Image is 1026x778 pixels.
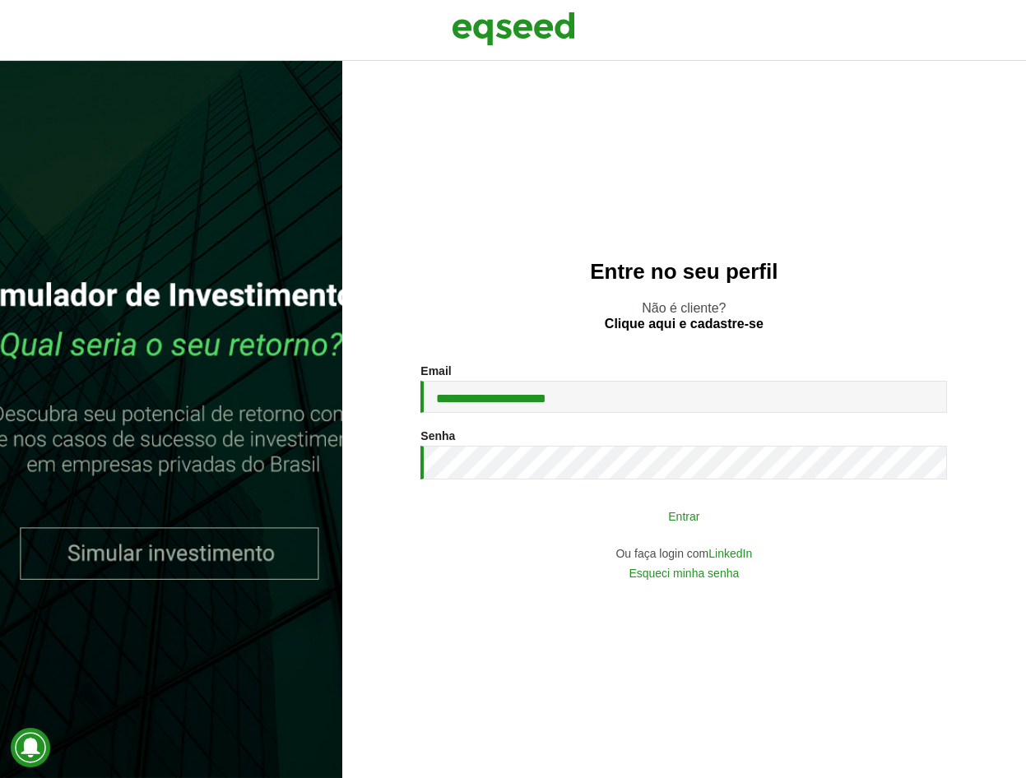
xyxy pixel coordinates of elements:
img: EqSeed Logo [452,8,575,49]
p: Não é cliente? [375,300,993,331]
button: Entrar [470,500,898,531]
a: Clique aqui e cadastre-se [605,317,764,331]
a: LinkedIn [708,548,752,559]
div: Ou faça login com [420,548,947,559]
h2: Entre no seu perfil [375,260,993,284]
label: Senha [420,430,455,442]
label: Email [420,365,451,377]
a: Esqueci minha senha [629,567,739,579]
